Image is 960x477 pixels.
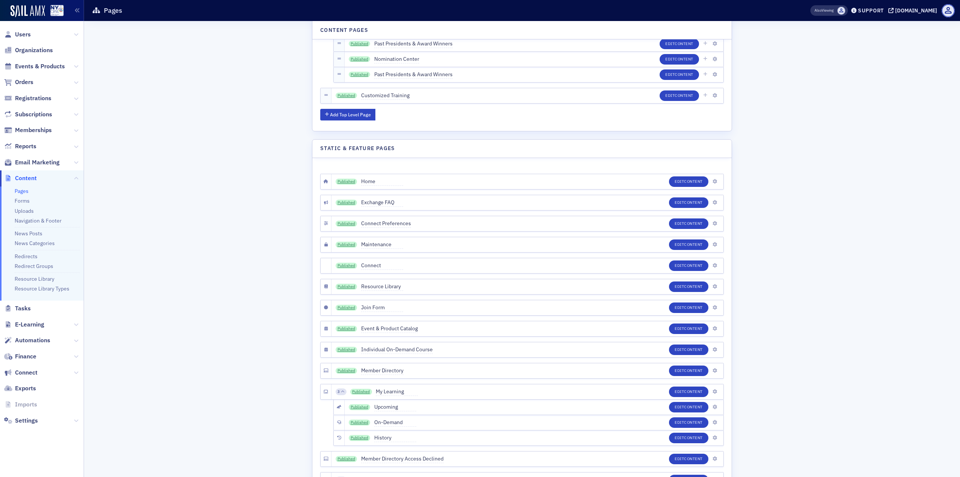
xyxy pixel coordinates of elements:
span: Resource Library [361,283,403,291]
span: Upcoming [374,403,416,411]
button: EditContent [660,90,699,101]
button: EditContent [669,218,708,229]
button: EditContent [669,454,708,464]
button: EditContent [660,54,699,65]
img: SailAMX [50,5,64,17]
span: Home [361,178,403,186]
span: Content [684,404,703,409]
span: Events & Products [15,62,65,71]
a: Content [4,174,37,182]
span: Organizations [15,46,53,54]
span: Content [684,263,703,268]
a: Published [349,72,370,78]
a: Published [336,93,357,99]
span: Imports [15,400,37,409]
span: Users [15,30,31,39]
a: Forms [15,197,30,204]
a: Connect [4,369,37,377]
span: History [374,434,416,442]
span: Settings [15,417,38,425]
button: [DOMAIN_NAME] [888,8,940,13]
button: EditContent [660,39,699,49]
a: Published [336,179,357,185]
a: Redirects [15,253,37,260]
a: News Categories [15,240,55,247]
span: Exchange FAQ [361,199,403,207]
a: Published [349,420,370,426]
span: Join Form [361,304,403,312]
button: Add Top Level Page [320,109,375,120]
a: Published [336,284,357,290]
span: Content [684,389,703,394]
a: Email Marketing [4,158,60,167]
a: E-Learning [4,321,44,329]
a: Published [336,221,357,227]
a: Uploads [15,208,34,214]
span: Registrations [15,94,51,102]
a: Resource Library Types [15,285,69,292]
span: Nomination Center [374,55,419,63]
span: Orders [15,78,33,86]
a: Imports [4,400,37,409]
span: Event & Product Catalog [361,325,418,333]
a: Published [336,326,357,332]
span: My Learning [376,388,418,396]
h4: Content Pages [320,26,368,34]
span: Content [684,456,703,461]
span: Subscriptions [15,110,52,119]
span: Individual On-Demand Course [361,346,433,354]
span: Reports [15,142,36,150]
button: EditContent [669,281,708,292]
a: Published [350,389,372,395]
div: Also [814,8,822,13]
img: SailAMX [10,5,45,17]
button: EditContent [669,387,708,397]
span: Finance [15,352,36,361]
span: Tasks [15,304,31,313]
span: Past Presidents & Award Winners [374,40,453,48]
span: Customized Training [361,92,409,100]
h1: Pages [104,6,122,15]
button: EditContent [669,417,708,428]
span: Content [684,200,703,205]
a: Published [336,242,357,248]
span: Exports [15,384,36,393]
a: Registrations [4,94,51,102]
span: Maintenance [361,241,403,249]
div: Support [858,7,884,14]
span: Content [684,347,703,352]
span: On-Demand [374,418,416,427]
span: Content [684,305,703,310]
a: News Posts [15,230,42,237]
a: Orders [4,78,33,86]
a: Subscriptions [4,110,52,119]
span: Viewing [814,8,834,13]
a: Published [336,200,357,206]
span: Content [684,221,703,226]
span: Content [684,420,703,425]
button: EditContent [669,302,708,313]
a: Redirect Groups [15,263,53,269]
a: Settings [4,417,38,425]
a: Organizations [4,46,53,54]
a: Published [349,56,370,62]
a: Reports [4,142,36,150]
a: Events & Products [4,62,65,71]
span: Content [684,435,703,440]
span: 3 [337,389,340,394]
a: Published [336,368,357,374]
span: Content [15,174,37,182]
button: EditContent [669,239,708,250]
a: Finance [4,352,36,361]
a: Published [336,456,357,462]
span: Profile [942,4,955,17]
a: Automations [4,336,50,345]
span: Content [684,284,703,289]
button: EditContent [669,197,708,208]
span: Connect Preferences [361,220,411,228]
span: Content [684,368,703,373]
a: Tasks [4,304,31,313]
button: EditContent [669,260,708,271]
a: Published [336,263,357,269]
